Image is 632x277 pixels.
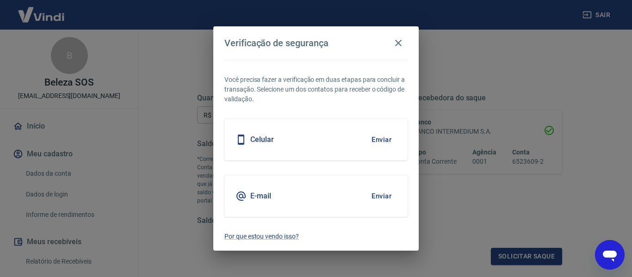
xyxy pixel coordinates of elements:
iframe: Botão para abrir a janela de mensagens [595,240,625,270]
a: Por que estou vendo isso? [224,232,408,241]
h5: Celular [250,135,274,144]
button: Enviar [366,186,397,206]
h5: E-mail [250,191,271,201]
button: Enviar [366,130,397,149]
h4: Verificação de segurança [224,37,328,49]
p: Você precisa fazer a verificação em duas etapas para concluir a transação. Selecione um dos conta... [224,75,408,104]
